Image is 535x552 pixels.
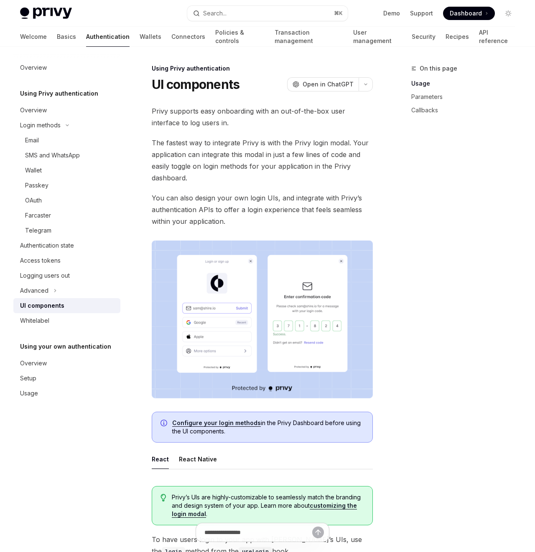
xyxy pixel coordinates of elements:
a: SMS and WhatsApp [13,148,120,163]
div: Advanced [20,286,48,296]
a: UI components [13,298,120,313]
div: Search... [203,8,227,18]
a: Dashboard [443,7,495,20]
div: Using Privy authentication [152,64,373,73]
h1: UI components [152,77,239,92]
div: Overview [20,105,47,115]
div: Logging users out [20,271,70,281]
input: Ask a question... [204,523,312,542]
div: Setup [20,373,36,383]
h5: Using Privy authentication [20,89,98,99]
a: Authentication [86,27,130,47]
a: Wallet [13,163,120,178]
div: Overview [20,358,47,368]
a: Overview [13,356,120,371]
a: Configure your login methods [172,419,261,427]
div: Access tokens [20,256,61,266]
a: Support [410,9,433,18]
a: Usage [411,77,522,90]
a: Logging users out [13,268,120,283]
div: UI components [20,301,64,311]
img: light logo [20,8,72,19]
a: User management [353,27,402,47]
div: React [152,449,169,469]
div: Farcaster [25,210,51,220]
div: Authentication state [20,241,74,251]
div: Overview [20,63,47,73]
a: Recipes [446,27,469,47]
div: Wallet [25,165,42,175]
span: Privy supports easy onboarding with an out-of-the-box user interface to log users in. [152,105,373,129]
span: Open in ChatGPT [303,80,354,89]
button: Open search [187,6,348,21]
a: Demo [383,9,400,18]
button: Send message [312,527,324,538]
span: ⌘ K [334,10,343,17]
div: Email [25,135,39,145]
a: Transaction management [275,27,343,47]
div: Usage [20,388,38,398]
a: Welcome [20,27,47,47]
span: Dashboard [450,9,482,18]
a: Access tokens [13,253,120,268]
a: API reference [479,27,515,47]
a: Overview [13,60,120,75]
a: Policies & controls [215,27,265,47]
svg: Tip [160,494,166,501]
div: React Native [179,449,217,469]
a: customizing the login modal [172,502,357,518]
a: OAuth [13,193,120,208]
a: Basics [57,27,76,47]
button: Toggle Login methods section [13,118,120,133]
span: in the Privy Dashboard before using the UI components. [172,419,364,436]
h5: Using your own authentication [20,342,111,352]
a: Email [13,133,120,148]
button: Open in ChatGPT [287,77,359,91]
a: Overview [13,103,120,118]
div: Passkey [25,180,48,190]
a: Callbacks [411,104,522,117]
button: Toggle dark mode [502,7,515,20]
a: Authentication state [13,238,120,253]
div: Telegram [25,225,51,235]
a: Parameters [411,90,522,104]
div: SMS and WhatsApp [25,150,80,160]
button: Toggle Advanced section [13,283,120,298]
a: Connectors [171,27,205,47]
a: Farcaster [13,208,120,223]
a: Whitelabel [13,313,120,328]
a: Wallets [140,27,161,47]
a: Security [412,27,436,47]
span: On this page [420,63,457,73]
a: Telegram [13,223,120,238]
a: Setup [13,371,120,386]
a: Usage [13,386,120,401]
span: Privy’s UIs are highly-customizable to seamlessly match the branding and design system of your ap... [172,493,364,518]
a: Passkey [13,178,120,193]
span: The fastest way to integrate Privy is with the Privy login modal. Your application can integrate ... [152,137,373,184]
span: You can also design your own login UIs, and integrate with Privy’s authentication APIs to offer a... [152,192,373,227]
svg: Info [160,420,169,428]
div: Login methods [20,120,61,130]
img: images/Onboard.png [152,241,373,398]
div: Whitelabel [20,316,49,326]
div: OAuth [25,195,42,205]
